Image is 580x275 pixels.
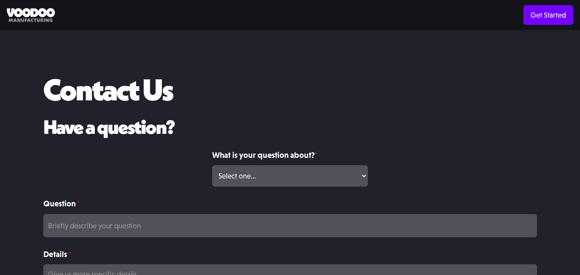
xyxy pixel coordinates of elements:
h2: Have a question? [43,117,537,138]
h1: Contact Us [43,73,173,106]
strong: Details [43,249,67,259]
strong: Question [43,199,76,208]
a: Get Started [523,5,573,25]
label: What is your question about? [212,149,368,161]
input: Briefly describe your question [43,214,537,237]
img: Voodoo Manufacturing logo [7,8,55,22]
